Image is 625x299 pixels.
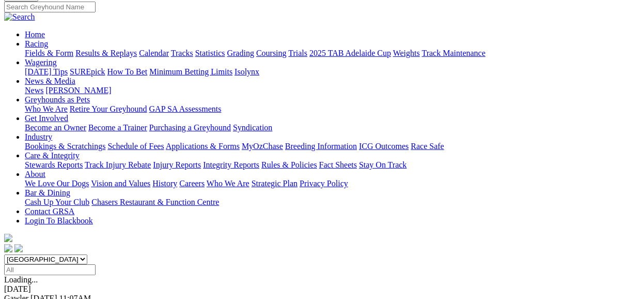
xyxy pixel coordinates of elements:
[25,123,621,132] div: Get Involved
[70,104,147,113] a: Retire Your Greyhound
[309,49,391,57] a: 2025 TAB Adelaide Cup
[25,170,45,178] a: About
[285,142,357,151] a: Breeding Information
[25,198,621,207] div: Bar & Dining
[256,49,287,57] a: Coursing
[85,160,151,169] a: Track Injury Rebate
[288,49,307,57] a: Trials
[25,30,45,39] a: Home
[359,142,409,151] a: ICG Outcomes
[411,142,444,151] a: Race Safe
[233,123,272,132] a: Syndication
[393,49,420,57] a: Weights
[4,12,35,22] img: Search
[166,142,240,151] a: Applications & Forms
[25,207,74,216] a: Contact GRSA
[235,67,259,76] a: Isolynx
[25,142,105,151] a: Bookings & Scratchings
[25,188,70,197] a: Bar & Dining
[25,160,83,169] a: Stewards Reports
[25,132,52,141] a: Industry
[422,49,486,57] a: Track Maintenance
[195,49,225,57] a: Statistics
[171,49,193,57] a: Tracks
[25,67,621,77] div: Wagering
[25,104,621,114] div: Greyhounds as Pets
[25,151,80,160] a: Care & Integrity
[25,160,621,170] div: Care & Integrity
[107,142,164,151] a: Schedule of Fees
[252,179,298,188] a: Strategic Plan
[91,179,150,188] a: Vision and Values
[300,179,348,188] a: Privacy Policy
[25,39,48,48] a: Racing
[25,67,68,76] a: [DATE] Tips
[149,67,232,76] a: Minimum Betting Limits
[149,123,231,132] a: Purchasing a Greyhound
[70,67,105,76] a: SUREpick
[4,285,621,294] div: [DATE]
[207,179,249,188] a: Who We Are
[139,49,169,57] a: Calendar
[179,179,205,188] a: Careers
[4,275,38,284] span: Loading...
[25,104,68,113] a: Who We Are
[25,142,621,151] div: Industry
[359,160,407,169] a: Stay On Track
[25,58,57,67] a: Wagering
[4,234,12,242] img: logo-grsa-white.png
[25,114,68,123] a: Get Involved
[14,244,23,252] img: twitter.svg
[319,160,357,169] a: Fact Sheets
[25,49,621,58] div: Racing
[25,49,73,57] a: Fields & Form
[25,123,86,132] a: Become an Owner
[25,95,90,104] a: Greyhounds as Pets
[25,216,93,225] a: Login To Blackbook
[45,86,111,95] a: [PERSON_NAME]
[25,86,621,95] div: News & Media
[4,244,12,252] img: facebook.svg
[203,160,259,169] a: Integrity Reports
[149,104,222,113] a: GAP SA Assessments
[4,264,96,275] input: Select date
[261,160,317,169] a: Rules & Policies
[242,142,283,151] a: MyOzChase
[25,179,621,188] div: About
[107,67,148,76] a: How To Bet
[152,179,177,188] a: History
[91,198,219,206] a: Chasers Restaurant & Function Centre
[153,160,201,169] a: Injury Reports
[25,77,75,85] a: News & Media
[4,2,96,12] input: Search
[88,123,147,132] a: Become a Trainer
[227,49,254,57] a: Grading
[25,179,89,188] a: We Love Our Dogs
[25,86,43,95] a: News
[75,49,137,57] a: Results & Replays
[25,198,89,206] a: Cash Up Your Club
